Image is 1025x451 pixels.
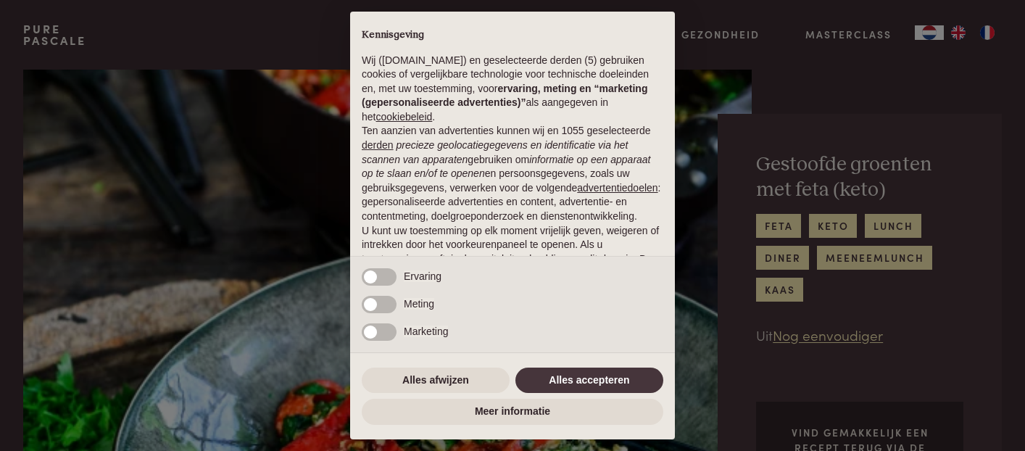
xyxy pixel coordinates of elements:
span: Ervaring [404,270,441,282]
strong: ervaring, meting en “marketing (gepersonaliseerde advertenties)” [362,83,647,109]
p: U kunt uw toestemming op elk moment vrijelijk geven, weigeren of intrekken door het voorkeurenpan... [362,224,663,295]
button: advertentiedoelen [577,181,657,196]
button: Alles afwijzen [362,368,510,394]
h2: Kennisgeving [362,29,663,42]
button: Alles accepteren [515,368,663,394]
p: Wij ([DOMAIN_NAME]) en geselecteerde derden (5) gebruiken cookies of vergelijkbare technologie vo... [362,54,663,125]
span: Marketing [404,326,448,337]
em: precieze geolocatiegegevens en identificatie via het scannen van apparaten [362,139,628,165]
a: cookiebeleid [375,111,432,123]
em: informatie op een apparaat op te slaan en/of te openen [362,154,651,180]
span: Meting [404,298,434,310]
button: Meer informatie [362,399,663,425]
button: derden [362,138,394,153]
p: Ten aanzien van advertenties kunnen wij en 1055 geselecteerde gebruiken om en persoonsgegevens, z... [362,124,663,223]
